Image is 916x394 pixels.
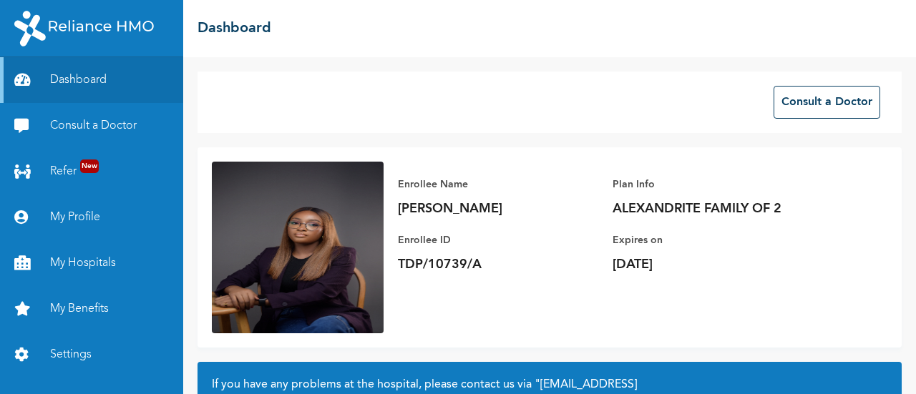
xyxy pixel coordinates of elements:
p: Enrollee Name [398,176,598,193]
p: [DATE] [613,256,813,273]
img: RelianceHMO's Logo [14,11,154,46]
img: Enrollee [212,162,384,333]
button: Consult a Doctor [774,86,880,119]
p: Expires on [613,232,813,249]
p: Plan Info [613,176,813,193]
span: New [80,159,99,173]
p: Enrollee ID [398,232,598,249]
h2: Dashboard [198,18,271,39]
p: [PERSON_NAME] [398,200,598,217]
p: TDP/10739/A [398,256,598,273]
p: ALEXANDRITE FAMILY OF 2 [613,200,813,217]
